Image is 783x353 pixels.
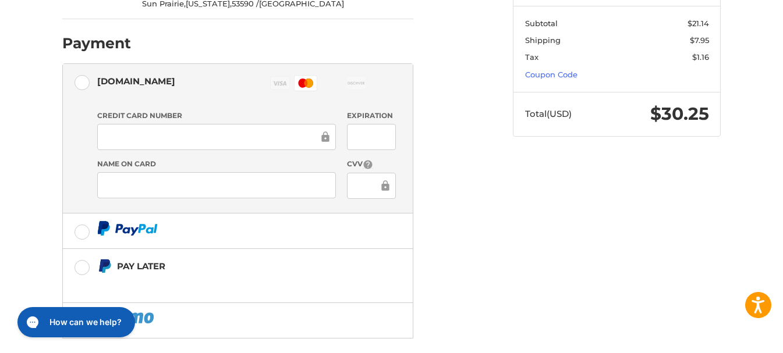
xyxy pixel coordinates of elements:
[650,103,709,124] span: $30.25
[525,108,572,119] span: Total (USD)
[62,34,131,52] h2: Payment
[97,278,341,288] iframe: PayPal Message 1
[97,159,336,169] label: Name on Card
[347,110,395,121] label: Expiration
[692,52,709,62] span: $1.16
[97,259,112,273] img: Pay Later icon
[117,256,340,276] div: Pay Later
[525,19,558,28] span: Subtotal
[97,221,158,236] img: PayPal icon
[690,35,709,45] span: $7.95
[347,159,395,170] label: CVV
[12,303,139,341] iframe: Gorgias live chat messenger
[525,35,561,45] span: Shipping
[525,52,538,62] span: Tax
[525,70,577,79] a: Coupon Code
[688,19,709,28] span: $21.14
[97,72,175,91] div: [DOMAIN_NAME]
[97,110,336,121] label: Credit Card Number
